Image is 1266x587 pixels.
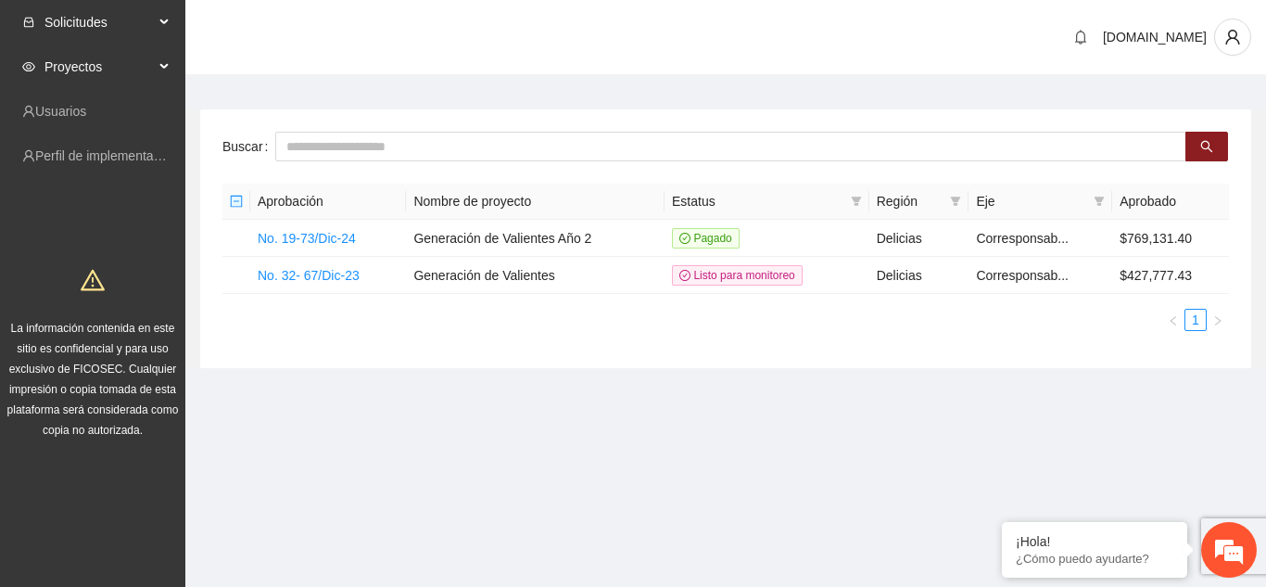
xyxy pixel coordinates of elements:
button: user [1214,19,1251,56]
span: Pagado [672,228,740,249]
td: Generación de Valientes Año 2 [406,220,665,257]
a: Perfil de implementadora [35,148,180,163]
span: minus-square [230,195,243,208]
span: filter [851,196,862,207]
div: ¡Hola! [1016,534,1173,549]
span: filter [946,187,965,215]
li: Next Page [1207,309,1229,331]
span: warning [81,268,105,292]
li: 1 [1184,309,1207,331]
textarea: Escriba su mensaje y pulse “Intro” [9,390,353,455]
span: Región [877,191,943,211]
span: Estatus [672,191,843,211]
span: eye [22,60,35,73]
span: filter [1094,196,1105,207]
span: La información contenida en este sitio es confidencial y para uso exclusivo de FICOSEC. Cualquier... [7,322,179,437]
th: Aprobación [250,184,406,220]
td: $769,131.40 [1112,220,1229,257]
button: search [1185,132,1228,161]
td: Delicias [869,257,969,294]
span: [DOMAIN_NAME] [1103,30,1207,45]
span: filter [847,187,866,215]
span: filter [950,196,961,207]
th: Aprobado [1112,184,1229,220]
div: Minimizar ventana de chat en vivo [304,9,348,54]
span: user [1215,29,1250,45]
span: Estamos en línea. [108,189,256,376]
a: No. 32- 67/Dic-23 [258,268,360,283]
button: left [1162,309,1184,331]
th: Nombre de proyecto [406,184,665,220]
span: left [1168,315,1179,326]
a: Usuarios [35,104,86,119]
label: Buscar [222,132,275,161]
span: Listo para monitoreo [672,265,803,286]
span: Proyectos [44,48,154,85]
td: Generación de Valientes [406,257,665,294]
li: Previous Page [1162,309,1184,331]
button: right [1207,309,1229,331]
span: Corresponsab... [976,231,1069,246]
span: right [1212,315,1223,326]
span: inbox [22,16,35,29]
span: bell [1067,30,1095,45]
span: check-circle [679,233,690,244]
a: 1 [1185,310,1206,330]
span: Eje [976,191,1086,211]
button: bell [1066,22,1095,52]
span: check-circle [679,270,690,281]
a: No. 19-73/Dic-24 [258,231,356,246]
p: ¿Cómo puedo ayudarte? [1016,552,1173,566]
span: search [1200,140,1213,155]
td: $427,777.43 [1112,257,1229,294]
span: filter [1090,187,1108,215]
td: Delicias [869,220,969,257]
span: Corresponsab... [976,268,1069,283]
span: Solicitudes [44,4,154,41]
div: Chatee con nosotros ahora [96,95,311,119]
